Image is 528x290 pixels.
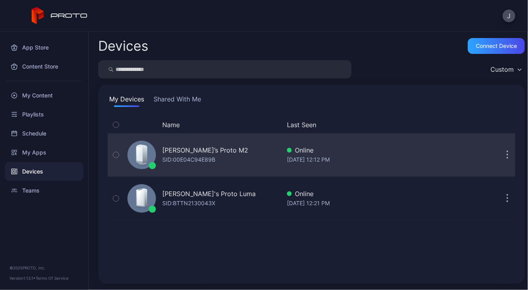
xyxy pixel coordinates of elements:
[162,120,180,130] button: Name
[287,189,416,198] div: Online
[503,10,515,22] button: J
[5,124,84,143] a: Schedule
[468,38,525,54] button: Connect device
[36,276,68,280] a: Terms Of Service
[500,120,515,130] div: Options
[5,57,84,76] a: Content Store
[486,60,525,78] button: Custom
[9,276,36,280] span: Version 1.13.1 •
[490,65,514,73] div: Custom
[162,189,256,198] div: [PERSON_NAME]'s Proto Luma
[5,143,84,162] a: My Apps
[162,145,248,155] div: [PERSON_NAME]’s Proto M2
[5,105,84,124] a: Playlists
[419,120,490,130] div: Update Device
[476,43,517,49] div: Connect device
[287,155,416,164] div: [DATE] 12:12 PM
[9,265,79,271] div: © 2025 PROTO, Inc.
[5,86,84,105] a: My Content
[162,198,215,208] div: SID: BTTN2130043X
[287,198,416,208] div: [DATE] 12:21 PM
[108,94,146,107] button: My Devices
[287,145,416,155] div: Online
[287,120,412,130] button: Last Seen
[5,181,84,200] a: Teams
[5,38,84,57] a: App Store
[5,162,84,181] a: Devices
[162,155,215,164] div: SID: 00E04C94E89B
[152,94,203,107] button: Shared With Me
[98,39,148,53] h2: Devices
